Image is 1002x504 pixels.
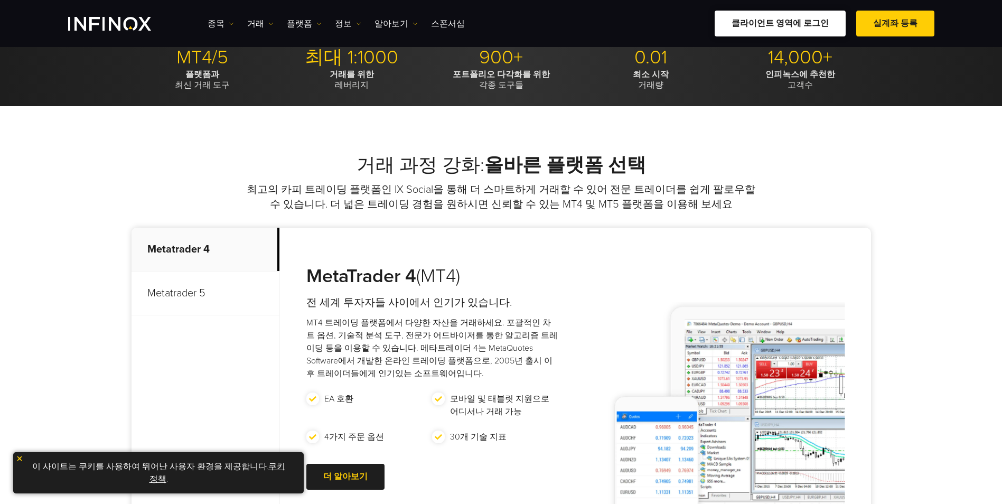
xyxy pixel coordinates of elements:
[16,455,23,462] img: yellow close icon
[324,393,353,405] p: EA 호환
[281,69,423,90] p: 레버리지
[430,46,572,69] p: 900+
[715,11,846,36] a: 클라이언트 영역에 로그인
[450,393,553,418] p: 모바일 및 태블릿 지원으로 어디서나 거래 가능
[453,69,550,80] strong: 포트폴리오 다각화를 위한
[68,17,176,31] a: INFINOX Logo
[430,69,572,90] p: 각종 도구들
[132,154,871,177] h2: 거래 과정 강화:
[729,69,871,90] p: 고객수
[729,46,871,69] p: 14,000+
[185,69,219,80] strong: 플랫폼과
[324,431,384,443] p: 4가지 주문 옵션
[431,17,465,30] a: 스폰서십
[335,17,361,30] a: 정보
[374,17,418,30] a: 알아보기
[132,228,279,272] p: Metatrader 4
[306,295,558,310] h4: 전 세계 투자자들 사이에서 인기가 있습니다.
[306,265,558,288] h3: (MT4)
[208,17,234,30] a: 종목
[281,46,423,69] p: 최대 1:1000
[856,11,934,36] a: 실계좌 등록
[580,69,722,90] p: 거래량
[287,17,322,30] a: 플랫폼
[247,17,274,30] a: 거래
[580,46,722,69] p: 0.01
[306,464,385,490] a: 더 알아보기
[132,69,273,90] p: 최신 거래 도구
[306,265,416,287] strong: MetaTrader 4
[18,458,298,488] p: 이 사이트는 쿠키를 사용하여 뛰어난 사용자 환경을 제공합니다. .
[633,69,669,80] strong: 최소 시작
[450,431,507,443] p: 30개 기술 지표
[306,316,558,380] p: MT4 트레이딩 플랫폼에서 다양한 자산을 거래하세요. 포괄적인 차트 옵션, 기술적 분석 도구, 전문가 어드바이저를 통한 알고리즘 트레이딩 등을 이용할 수 있습니다. 메타트레이...
[484,154,646,176] strong: 올바른 플랫폼 선택
[330,69,374,80] strong: 거래를 위한
[765,69,835,80] strong: 인피녹스에 추천한
[245,182,757,212] p: 최고의 카피 트레이딩 플랫폼인 IX Social을 통해 더 스마트하게 거래할 수 있어 전문 트레이더를 쉽게 팔로우할 수 있습니다. 더 넓은 트레이딩 경험을 원하시면 신뢰할 수...
[132,46,273,69] p: MT4/5
[132,272,279,315] p: Metatrader 5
